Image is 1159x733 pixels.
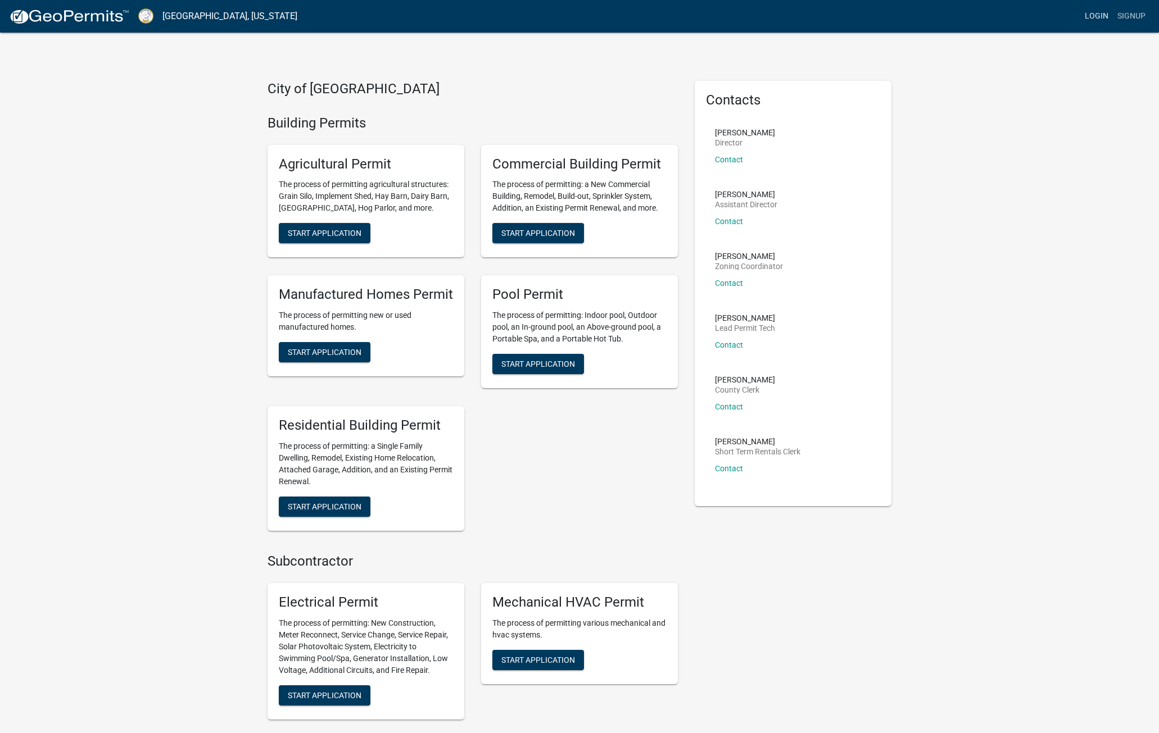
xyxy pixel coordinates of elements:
[492,650,584,670] button: Start Application
[715,279,743,288] a: Contact
[279,342,370,362] button: Start Application
[268,81,678,97] h4: City of [GEOGRAPHIC_DATA]
[138,8,153,24] img: Putnam County, Georgia
[715,402,743,411] a: Contact
[288,502,361,511] span: Start Application
[279,685,370,705] button: Start Application
[268,115,678,131] h4: Building Permits
[715,438,800,445] p: [PERSON_NAME]
[279,309,453,333] p: The process of permitting new or used manufactured homes.
[288,229,361,238] span: Start Application
[279,617,453,676] p: The process of permitting: New Construction, Meter Reconnect, Service Change, Service Repair, Sol...
[715,324,775,332] p: Lead Permit Tech
[492,179,667,214] p: The process of permitting: a New Commercial Building, Remodel, Build-out, Sprinkler System, Addit...
[501,359,575,368] span: Start Application
[279,223,370,243] button: Start Application
[715,464,743,473] a: Contact
[715,190,777,198] p: [PERSON_NAME]
[715,314,775,322] p: [PERSON_NAME]
[715,340,743,349] a: Contact
[492,617,667,641] p: The process of permitting various mechanical and hvac systems.
[162,7,297,26] a: [GEOGRAPHIC_DATA], [US_STATE]
[279,594,453,611] h5: Electrical Permit
[279,440,453,488] p: The process of permitting: a Single Family Dwelling, Remodel, Existing Home Relocation, Attached ...
[279,497,370,517] button: Start Application
[268,553,678,570] h4: Subcontractor
[501,229,575,238] span: Start Application
[492,286,667,303] h5: Pool Permit
[706,92,880,108] h5: Contacts
[288,348,361,357] span: Start Application
[288,690,361,699] span: Start Application
[492,309,667,345] p: The process of permitting: Indoor pool, Outdoor pool, an In-ground pool, an Above-ground pool, a ...
[279,417,453,434] h5: Residential Building Permit
[492,223,584,243] button: Start Application
[715,217,743,226] a: Contact
[1113,6,1150,27] a: Signup
[715,201,777,208] p: Assistant Director
[492,354,584,374] button: Start Application
[715,376,775,384] p: [PERSON_NAME]
[279,286,453,303] h5: Manufactured Homes Permit
[715,386,775,394] p: County Clerk
[501,655,575,664] span: Start Application
[279,179,453,214] p: The process of permitting agricultural structures: Grain Silo, Implement Shed, Hay Barn, Dairy Ba...
[492,156,667,172] h5: Commercial Building Permit
[715,448,800,456] p: Short Term Rentals Clerk
[715,155,743,164] a: Contact
[1080,6,1113,27] a: Login
[279,156,453,172] h5: Agricultural Permit
[492,594,667,611] h5: Mechanical HVAC Permit
[715,252,783,260] p: [PERSON_NAME]
[715,262,783,270] p: Zoning Coordinator
[715,129,775,136] p: [PERSON_NAME]
[715,139,775,147] p: Director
